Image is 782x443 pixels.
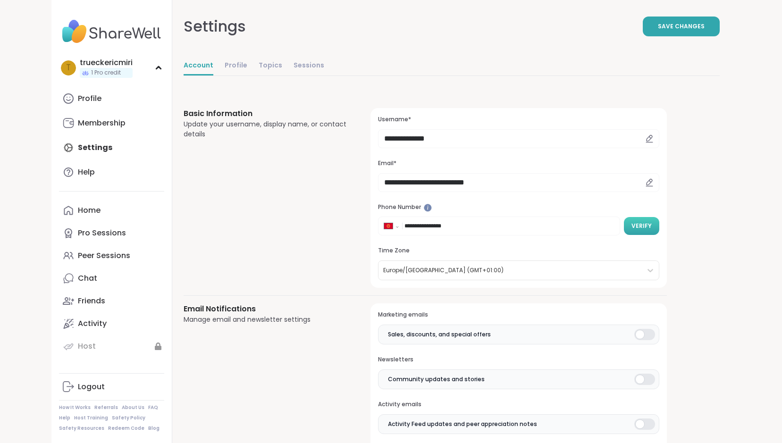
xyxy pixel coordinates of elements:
span: Sales, discounts, and special offers [388,330,491,339]
span: Verify [631,222,652,230]
a: FAQ [148,404,158,411]
a: How It Works [59,404,91,411]
h3: Marketing emails [378,311,659,319]
a: Referrals [94,404,118,411]
a: Activity [59,312,164,335]
a: Membership [59,112,164,134]
a: Safety Policy [112,415,145,421]
img: ShareWell Nav Logo [59,15,164,48]
h3: Username* [378,116,659,124]
h3: Email Notifications [184,303,348,315]
a: Profile [225,57,247,75]
button: Verify [624,217,659,235]
a: Blog [148,425,160,432]
a: Home [59,199,164,222]
h3: Time Zone [378,247,659,255]
div: Pro Sessions [78,228,126,238]
a: Account [184,57,213,75]
a: Redeem Code [108,425,144,432]
h3: Activity emails [378,401,659,409]
div: Peer Sessions [78,251,130,261]
div: Host [78,341,96,351]
a: Logout [59,376,164,398]
a: About Us [122,404,144,411]
iframe: Spotlight [424,204,432,212]
div: Chat [78,273,97,284]
div: Manage email and newsletter settings [184,315,348,325]
div: Activity [78,318,107,329]
div: Settings [184,15,246,38]
div: Profile [78,93,101,104]
span: 1 Pro credit [91,69,121,77]
div: Home [78,205,101,216]
a: Help [59,161,164,184]
div: trueckericmiri [80,58,133,68]
a: Peer Sessions [59,244,164,267]
a: Friends [59,290,164,312]
a: Sessions [294,57,324,75]
span: Community updates and stories [388,375,485,384]
div: Membership [78,118,126,128]
div: Friends [78,296,105,306]
a: Help [59,415,70,421]
span: Activity Feed updates and peer appreciation notes [388,420,537,428]
a: Pro Sessions [59,222,164,244]
a: Host Training [74,415,108,421]
h3: Email* [378,159,659,167]
span: t [66,62,71,74]
a: Host [59,335,164,358]
div: Logout [78,382,105,392]
span: Save Changes [658,22,705,31]
a: Safety Resources [59,425,104,432]
h3: Basic Information [184,108,348,119]
a: Profile [59,87,164,110]
button: Save Changes [643,17,720,36]
h3: Newsletters [378,356,659,364]
a: Chat [59,267,164,290]
div: Help [78,167,95,177]
h3: Phone Number [378,203,659,211]
div: Update your username, display name, or contact details [184,119,348,139]
a: Topics [259,57,282,75]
